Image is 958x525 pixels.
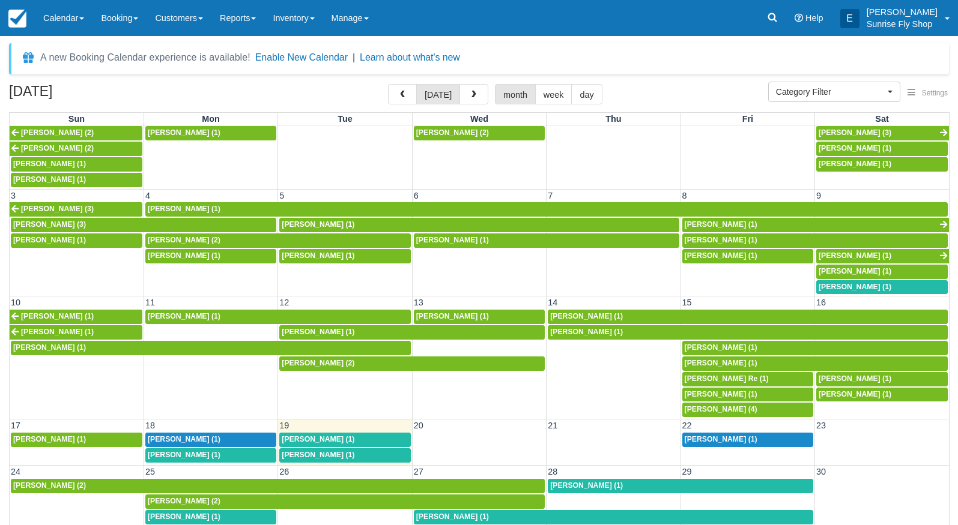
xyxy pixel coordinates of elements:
a: [PERSON_NAME] (1) [548,479,813,493]
span: [PERSON_NAME] (1) [550,481,623,490]
span: 23 [815,421,827,430]
p: [PERSON_NAME] [867,6,938,18]
span: [PERSON_NAME] (1) [21,328,94,336]
a: [PERSON_NAME] (1) [279,433,410,447]
span: 21 [547,421,559,430]
a: [PERSON_NAME] (1) [548,325,948,340]
a: [PERSON_NAME] (1) [11,233,142,248]
button: [DATE] [416,84,460,104]
span: 16 [815,298,827,307]
span: 26 [278,467,290,476]
span: [PERSON_NAME] (2) [416,128,489,137]
p: Sunrise Fly Shop [867,18,938,30]
span: Category Filter [776,86,885,98]
span: [PERSON_NAME] (1) [282,328,354,336]
span: [PERSON_NAME] (2) [13,481,86,490]
span: Sat [875,114,888,124]
span: [PERSON_NAME] (1) [282,451,354,459]
span: [PERSON_NAME] (1) [282,220,354,229]
a: [PERSON_NAME] (2) [145,494,545,509]
a: [PERSON_NAME] (1) [145,433,276,447]
a: [PERSON_NAME] (1) [11,173,142,187]
a: [PERSON_NAME] (2) [10,142,142,156]
button: day [571,84,602,104]
span: 3 [10,191,17,200]
span: 28 [547,467,559,476]
a: [PERSON_NAME] (1) [145,249,276,263]
span: Settings [922,89,948,97]
a: [PERSON_NAME] (1) [11,157,142,172]
span: [PERSON_NAME] (2) [21,144,94,152]
a: [PERSON_NAME] (1) [682,341,948,355]
span: [PERSON_NAME] (1) [685,236,757,244]
span: [PERSON_NAME] (1) [21,312,94,320]
h2: [DATE] [9,84,161,106]
span: [PERSON_NAME] (2) [148,497,220,505]
a: [PERSON_NAME] (1) [816,157,948,172]
span: 8 [681,191,688,200]
span: [PERSON_NAME] (1) [685,359,757,367]
button: Enable New Calendar [255,52,348,64]
span: 25 [144,467,156,476]
span: 22 [681,421,693,430]
span: [PERSON_NAME] (1) [416,236,489,244]
a: [PERSON_NAME] (1) [816,280,948,295]
a: [PERSON_NAME] (1) [279,218,679,232]
span: 27 [413,467,425,476]
a: [PERSON_NAME] (3) [11,218,276,232]
span: [PERSON_NAME] (1) [148,251,220,260]
span: 7 [547,191,554,200]
span: [PERSON_NAME] (1) [13,343,86,352]
span: [PERSON_NAME] (3) [13,220,86,229]
span: [PERSON_NAME] (1) [416,312,489,320]
span: [PERSON_NAME] (1) [819,390,891,398]
span: 5 [278,191,285,200]
a: [PERSON_NAME] (1) [11,341,411,355]
span: [PERSON_NAME] (4) [685,405,757,413]
a: [PERSON_NAME] (4) [682,403,813,417]
a: [PERSON_NAME] (1) [414,310,545,324]
a: [PERSON_NAME] (2) [279,356,545,371]
span: Fri [742,114,753,124]
a: [PERSON_NAME] (1) [414,510,813,524]
a: [PERSON_NAME] (1) [11,433,142,447]
a: [PERSON_NAME] (1) [145,448,276,463]
span: 11 [144,298,156,307]
span: 13 [413,298,425,307]
span: [PERSON_NAME] (1) [282,251,354,260]
button: month [495,84,536,104]
span: 30 [815,467,827,476]
span: [PERSON_NAME] (1) [819,144,891,152]
span: Sun [68,114,85,124]
span: [PERSON_NAME] (1) [148,451,220,459]
span: [PERSON_NAME] (1) [819,267,891,275]
span: [PERSON_NAME] (1) [416,512,489,521]
span: [PERSON_NAME] (1) [685,220,757,229]
button: Settings [900,85,955,102]
a: [PERSON_NAME] (1) [279,249,410,263]
a: [PERSON_NAME] (2) [11,479,545,493]
span: Wed [470,114,488,124]
span: 4 [144,191,151,200]
span: 29 [681,467,693,476]
a: Learn about what's new [360,52,460,62]
span: [PERSON_NAME] (1) [550,328,623,336]
span: [PERSON_NAME] (1) [148,128,220,137]
span: Thu [605,114,621,124]
span: [PERSON_NAME] (1) [819,251,891,260]
a: [PERSON_NAME] (1) [816,142,948,156]
a: [PERSON_NAME] (1) [816,249,949,263]
a: [PERSON_NAME] (1) [279,448,410,463]
a: [PERSON_NAME] (1) [10,325,142,340]
span: [PERSON_NAME] Re (1) [685,374,769,383]
span: [PERSON_NAME] (1) [148,312,220,320]
a: [PERSON_NAME] (1) [816,388,948,402]
span: Mon [202,114,220,124]
span: [PERSON_NAME] (1) [148,205,220,213]
span: [PERSON_NAME] (3) [21,205,94,213]
button: Category Filter [768,82,900,102]
a: [PERSON_NAME] (1) [145,202,948,217]
span: [PERSON_NAME] (1) [685,390,757,398]
span: [PERSON_NAME] (2) [21,128,94,137]
span: [PERSON_NAME] (1) [13,236,86,244]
